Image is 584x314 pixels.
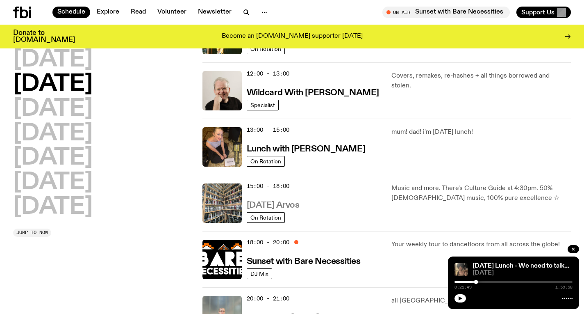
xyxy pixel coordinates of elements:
[516,7,571,18] button: Support Us
[250,270,268,277] span: DJ Mix
[222,33,363,40] p: Become an [DOMAIN_NAME] supporter [DATE]
[247,87,379,97] a: Wildcard With [PERSON_NAME]
[555,285,573,289] span: 1:59:58
[247,100,279,110] a: Specialist
[152,7,191,18] a: Volunteer
[13,98,93,121] button: [DATE]
[473,263,569,269] a: [DATE] Lunch - We need to talk...
[521,9,554,16] span: Support Us
[247,212,285,223] a: On Rotation
[193,7,236,18] a: Newsletter
[13,122,93,145] button: [DATE]
[247,143,365,154] a: Lunch with [PERSON_NAME]
[202,71,242,110] img: Stuart is smiling charmingly, wearing a black t-shirt against a stark white background.
[247,256,361,266] a: Sunset with Bare Necessities
[13,229,51,237] button: Jump to now
[473,270,573,276] span: [DATE]
[13,73,93,96] button: [DATE]
[13,48,93,71] button: [DATE]
[13,171,93,194] button: [DATE]
[247,268,272,279] a: DJ Mix
[247,70,289,78] span: 12:00 - 13:00
[16,230,48,235] span: Jump to now
[454,285,472,289] span: 0:21:49
[247,156,285,167] a: On Rotation
[391,296,571,306] p: all [GEOGRAPHIC_DATA], all sounds
[126,7,151,18] a: Read
[391,127,571,137] p: mum! dad! i'm [DATE] lunch!
[13,30,75,44] h3: Donate to [DOMAIN_NAME]
[247,126,289,134] span: 13:00 - 15:00
[247,199,300,210] a: [DATE] Arvos
[391,71,571,91] p: Covers, remakes, re-hashes + all things borrowed and stolen.
[250,158,281,164] span: On Rotation
[202,240,242,279] img: Bare Necessities
[247,238,289,246] span: 18:00 - 20:00
[382,7,510,18] button: On AirSunset with Bare Necessities
[247,145,365,154] h3: Lunch with [PERSON_NAME]
[250,214,281,220] span: On Rotation
[391,240,571,250] p: Your weekly tour to dancefloors from all across the globe!
[247,44,285,54] a: On Rotation
[391,183,571,203] p: Music and more. There's Culture Guide at 4:30pm. 50% [DEMOGRAPHIC_DATA] music, 100% pure excellen...
[250,46,281,52] span: On Rotation
[247,257,361,266] h3: Sunset with Bare Necessities
[92,7,124,18] a: Explore
[247,201,300,210] h3: [DATE] Arvos
[52,7,90,18] a: Schedule
[13,196,93,219] button: [DATE]
[202,183,242,223] img: A corner shot of the fbi music library
[13,147,93,170] button: [DATE]
[250,102,275,108] span: Specialist
[247,295,289,303] span: 20:00 - 21:00
[202,127,242,167] img: SLC lunch cover
[247,182,289,190] span: 15:00 - 18:00
[247,89,379,97] h3: Wildcard With [PERSON_NAME]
